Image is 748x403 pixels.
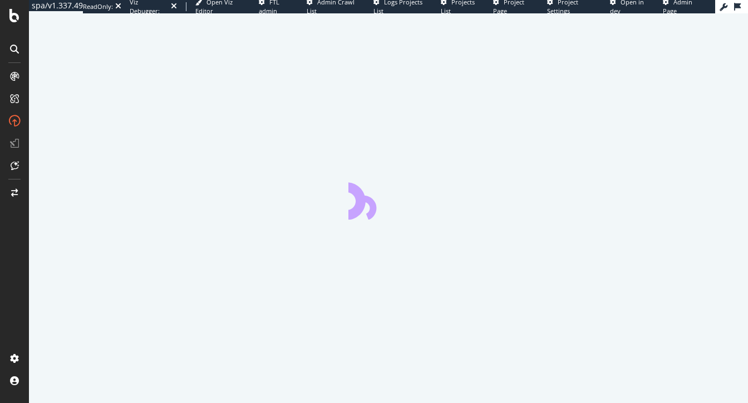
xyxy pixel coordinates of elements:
div: animation [348,179,429,220]
div: ReadOnly: [83,2,113,11]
